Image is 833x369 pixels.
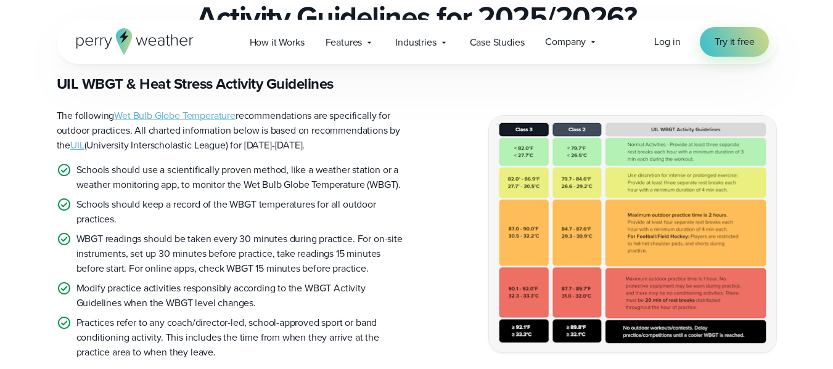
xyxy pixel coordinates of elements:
a: How it Works [239,30,315,55]
span: Features [326,35,363,50]
p: Schools should keep a record of the WBGT temperatures for all outdoor practices. [76,197,407,227]
h3: UIL WBGT & Heat Stress Activity Guidelines [57,74,407,94]
img: UIL WBGT Guidelines texas state weather policies [489,116,776,352]
a: Try it free [700,27,769,57]
p: Schools should use a scientifically proven method, like a weather station or a weather monitoring... [76,163,407,192]
span: Industries [395,35,436,50]
a: Wet Bulb Globe Temperature [114,108,236,123]
span: Company [545,34,586,49]
span: How it Works [250,35,305,50]
span: Case Studies [470,35,525,50]
p: The following recommendations are specifically for outdoor practices. All charted information bel... [57,108,407,153]
a: UIL [70,138,84,152]
p: Modify practice activities responsibly according to the WBGT Activity Guidelines when the WBGT le... [76,281,407,310]
p: Practices refer to any coach/director-led, school-approved sport or band conditioning activity. T... [76,315,407,360]
a: Case Studies [459,30,535,55]
a: Log in [654,34,680,49]
span: Try it free [715,34,754,49]
p: WBGT readings should be taken every 30 minutes during practice. For on-site instruments, set up 3... [76,232,407,276]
